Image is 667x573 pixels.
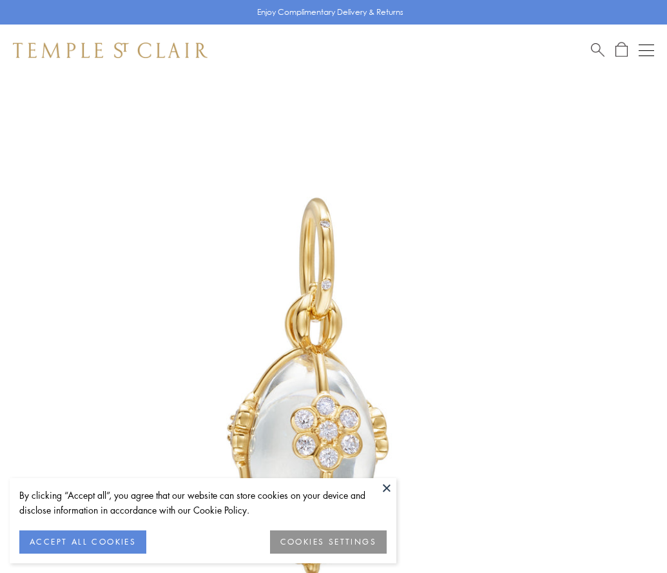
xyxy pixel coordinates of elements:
[270,530,387,554] button: COOKIES SETTINGS
[257,6,403,19] p: Enjoy Complimentary Delivery & Returns
[639,43,654,58] button: Open navigation
[13,43,208,58] img: Temple St. Clair
[19,488,387,518] div: By clicking “Accept all”, you agree that our website can store cookies on your device and disclos...
[615,42,628,58] a: Open Shopping Bag
[19,530,146,554] button: ACCEPT ALL COOKIES
[591,42,604,58] a: Search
